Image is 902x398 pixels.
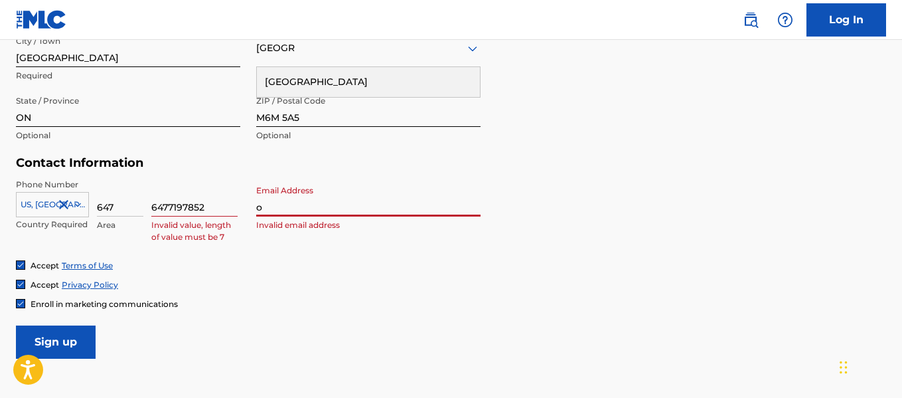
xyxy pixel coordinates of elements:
[16,10,67,29] img: MLC Logo
[777,12,793,28] img: help
[31,280,59,290] span: Accept
[17,280,25,288] img: checkbox
[31,260,59,270] span: Accept
[256,130,481,142] p: Optional
[737,7,764,33] a: Public Search
[62,280,118,290] a: Privacy Policy
[16,219,89,231] p: Country Required
[806,3,886,37] a: Log In
[772,7,798,33] div: Help
[256,219,481,231] p: Invalid email address
[31,299,178,309] span: Enroll in marketing communications
[16,326,96,359] input: Sign up
[97,219,143,231] p: Area
[16,70,240,82] p: Required
[17,261,25,269] img: checkbox
[151,219,238,243] p: Invalid value, length of value must be 7
[16,130,240,142] p: Optional
[17,300,25,308] img: checkbox
[16,155,481,171] h5: Contact Information
[840,348,848,387] div: Drag
[62,260,113,270] a: Terms of Use
[257,67,480,97] div: [GEOGRAPHIC_DATA]
[836,334,902,398] iframe: Chat Widget
[743,12,759,28] img: search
